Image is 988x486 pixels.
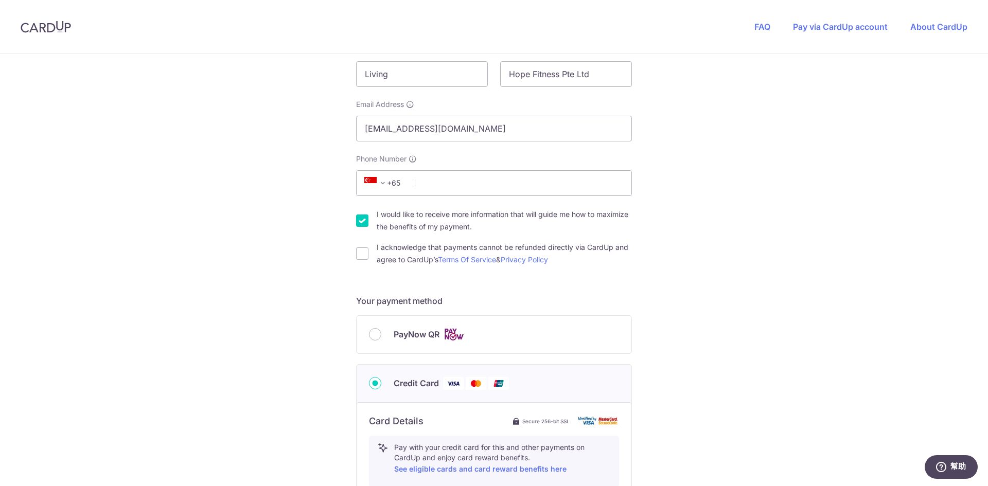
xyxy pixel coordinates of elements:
h5: Your payment method [356,295,632,307]
span: +65 [364,177,389,189]
a: Terms Of Service [438,255,496,264]
label: I acknowledge that payments cannot be refunded directly via CardUp and agree to CardUp’s & [377,241,632,266]
iframe: 開啟您可用於找到更多資訊的 Widget [924,455,978,481]
input: First name [356,61,488,87]
input: Email address [356,116,632,141]
a: FAQ [754,22,770,32]
span: Phone Number [356,154,407,164]
a: Pay via CardUp account [793,22,888,32]
div: Credit Card Visa Mastercard Union Pay [369,377,619,390]
span: +65 [361,177,408,189]
span: Credit Card [394,377,439,389]
img: Union Pay [488,377,509,390]
img: Cards logo [444,328,464,341]
img: CardUp [21,21,71,33]
span: Secure 256-bit SSL [522,417,570,425]
input: Last name [500,61,632,87]
span: PayNow QR [394,328,439,340]
h6: Card Details [369,415,424,427]
a: Privacy Policy [501,255,548,264]
p: Pay with your credit card for this and other payments on CardUp and enjoy card reward benefits. [394,442,610,475]
img: Mastercard [466,377,486,390]
a: See eligible cards and card reward benefits here [394,464,567,473]
label: I would like to receive more information that will guide me how to maximize the benefits of my pa... [377,208,632,233]
span: Email Address [356,99,404,110]
div: PayNow QR Cards logo [369,328,619,341]
img: card secure [578,417,619,425]
img: Visa [443,377,464,390]
a: About CardUp [910,22,967,32]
